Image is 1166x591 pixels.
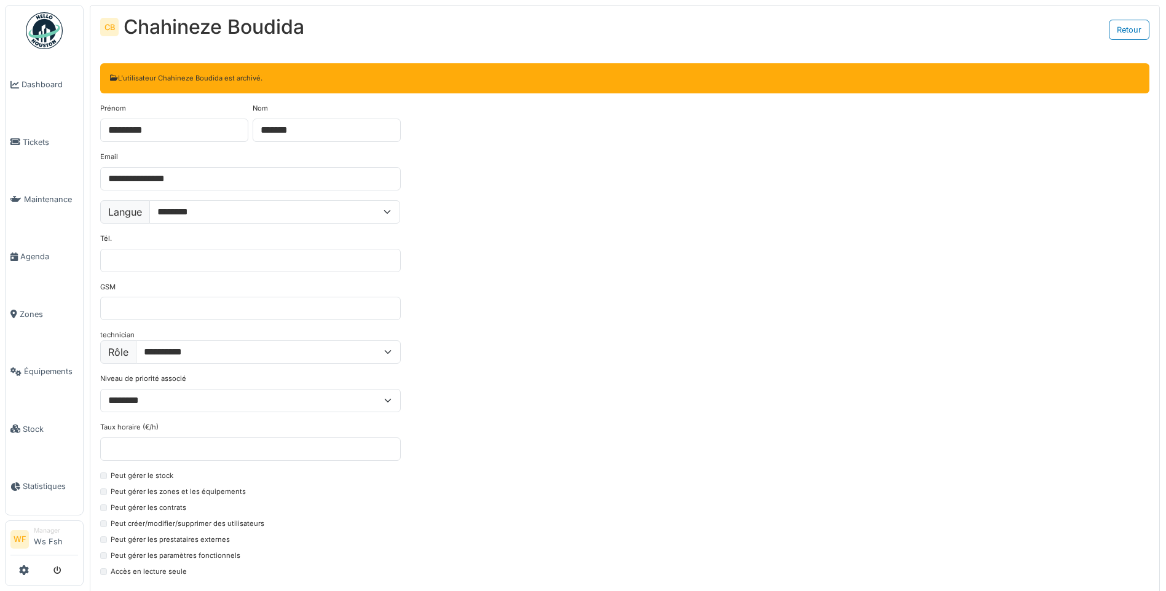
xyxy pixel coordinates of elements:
[6,343,83,400] a: Équipements
[111,550,240,561] label: Peut gérer les paramètres fonctionnels
[23,423,78,435] span: Stock
[20,251,78,262] span: Agenda
[20,308,78,320] span: Zones
[111,471,173,481] label: Peut gérer le stock
[10,530,29,549] li: WF
[100,374,186,384] label: Niveau de priorité associé
[100,282,116,292] label: GSM
[111,487,246,497] label: Peut gérer les zones et les équipements
[100,152,118,162] label: Email
[124,15,304,39] div: Chahineze Boudida
[6,286,83,343] a: Zones
[100,18,119,36] div: CB
[23,480,78,492] span: Statistiques
[23,136,78,148] span: Tickets
[6,113,83,170] a: Tickets
[6,400,83,457] a: Stock
[100,200,150,224] label: Langue
[6,458,83,515] a: Statistiques
[34,526,78,535] div: Manager
[6,56,83,113] a: Dashboard
[34,526,78,552] li: Ws Fsh
[24,366,78,377] span: Équipements
[22,79,78,90] span: Dashboard
[100,340,136,364] label: Rôle
[1109,20,1149,40] a: Retour
[6,171,83,228] a: Maintenance
[100,422,159,432] label: Taux horaire (€/h)
[111,503,186,513] label: Peut gérer les contrats
[253,103,268,114] label: Nom
[111,534,230,545] label: Peut gérer les prestataires externes
[111,566,187,577] label: Accès en lecture seule
[100,63,1149,93] div: L'utilisateur Chahineze Boudida est archivé.
[26,12,63,49] img: Badge_color-CXgf-gQk.svg
[24,194,78,205] span: Maintenance
[10,526,78,555] a: WF ManagerWs Fsh
[100,103,126,114] label: Prénom
[6,228,83,285] a: Agenda
[111,519,264,529] label: Peut créer/modifier/supprimer des utilisateurs
[100,233,112,244] label: Tél.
